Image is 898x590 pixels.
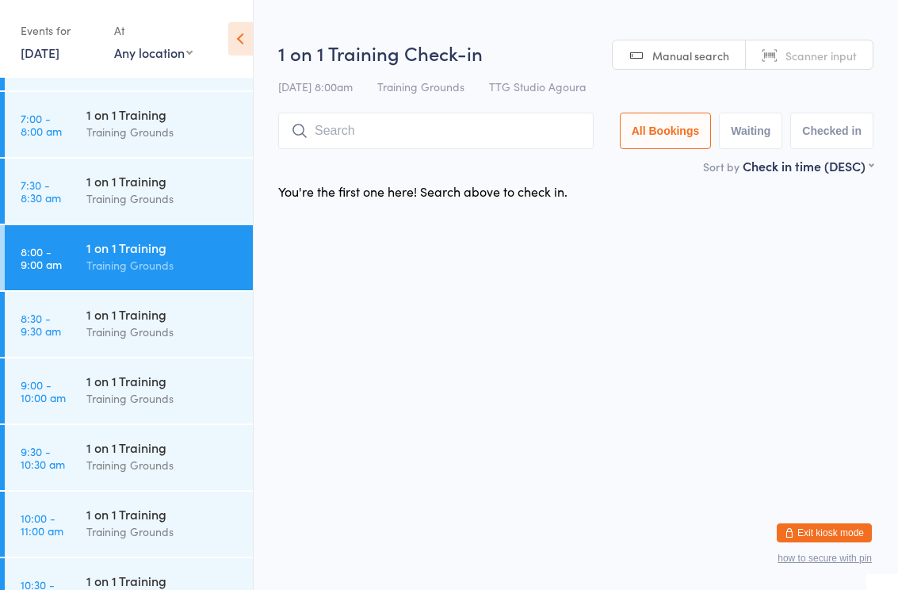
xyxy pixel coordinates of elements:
[5,492,253,557] a: 10:00 -11:00 am1 on 1 TrainingTraining Grounds
[743,157,873,174] div: Check in time (DESC)
[719,113,782,149] button: Waiting
[86,323,239,341] div: Training Grounds
[86,105,239,123] div: 1 on 1 Training
[86,172,239,190] div: 1 on 1 Training
[86,439,239,456] div: 1 on 1 Training
[86,572,239,589] div: 1 on 1 Training
[5,225,253,290] a: 8:00 -9:00 am1 on 1 TrainingTraining Grounds
[278,113,594,149] input: Search
[620,113,712,149] button: All Bookings
[21,445,65,470] time: 9:30 - 10:30 am
[86,305,239,323] div: 1 on 1 Training
[86,389,239,408] div: Training Grounds
[790,113,873,149] button: Checked in
[21,17,98,44] div: Events for
[377,79,464,94] span: Training Grounds
[21,378,66,404] time: 9:00 - 10:00 am
[86,190,239,208] div: Training Grounds
[86,505,239,523] div: 1 on 1 Training
[21,312,61,337] time: 8:30 - 9:30 am
[778,553,872,564] button: how to secure with pin
[5,425,253,490] a: 9:30 -10:30 am1 on 1 TrainingTraining Grounds
[86,123,239,141] div: Training Grounds
[489,79,586,94] span: TTG Studio Agoura
[278,40,873,66] h2: 1 on 1 Training Check-in
[86,456,239,474] div: Training Grounds
[703,159,739,174] label: Sort by
[114,17,193,44] div: At
[21,44,59,61] a: [DATE]
[21,112,62,137] time: 7:00 - 8:00 am
[86,256,239,274] div: Training Grounds
[114,44,193,61] div: Any location
[5,358,253,423] a: 9:00 -10:00 am1 on 1 TrainingTraining Grounds
[652,48,729,63] span: Manual search
[21,511,63,537] time: 10:00 - 11:00 am
[5,292,253,357] a: 8:30 -9:30 am1 on 1 TrainingTraining Grounds
[785,48,857,63] span: Scanner input
[278,79,353,94] span: [DATE] 8:00am
[21,245,62,270] time: 8:00 - 9:00 am
[21,178,61,204] time: 7:30 - 8:30 am
[86,523,239,541] div: Training Grounds
[5,92,253,157] a: 7:00 -8:00 am1 on 1 TrainingTraining Grounds
[278,182,567,200] div: You're the first one here! Search above to check in.
[86,372,239,389] div: 1 on 1 Training
[777,523,872,542] button: Exit kiosk mode
[5,159,253,224] a: 7:30 -8:30 am1 on 1 TrainingTraining Grounds
[86,239,239,256] div: 1 on 1 Training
